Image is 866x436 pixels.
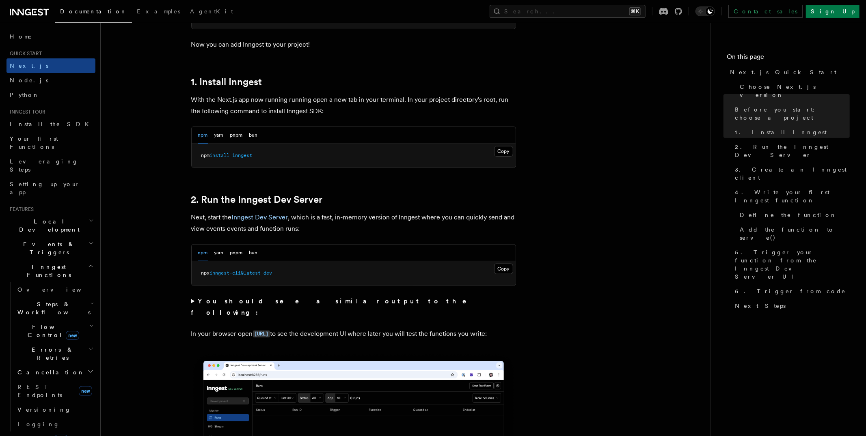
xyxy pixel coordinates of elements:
[732,299,850,313] a: Next Steps
[806,5,860,18] a: Sign Up
[735,248,850,281] span: 5. Trigger your function from the Inngest Dev Server UI
[14,417,95,432] a: Logging
[736,222,850,245] a: Add the function to serve()
[17,406,71,413] span: Versioning
[214,127,224,144] button: yarn
[185,2,238,22] a: AgentKit
[253,331,270,337] code: [URL]
[10,92,39,98] span: Python
[6,177,95,200] a: Setting up your app
[210,270,261,276] span: inngest-cli@latest
[233,152,253,158] span: inngest
[191,296,516,318] summary: You should see a similar output to the following:
[55,2,132,23] a: Documentation
[6,50,42,57] span: Quick start
[190,8,233,15] span: AgentKit
[6,214,95,237] button: Local Development
[6,282,95,432] div: Inngest Functions
[6,260,95,282] button: Inngest Functions
[735,143,850,159] span: 2. Run the Inngest Dev Server
[10,32,32,41] span: Home
[14,342,95,365] button: Errors & Retries
[740,226,850,242] span: Add the function to serve()
[201,152,210,158] span: npm
[6,109,45,115] span: Inngest tour
[191,39,516,50] p: Now you can add Inngest to your project!
[732,140,850,162] a: 2. Run the Inngest Dev Server
[732,125,850,140] a: 1. Install Inngest
[191,94,516,117] p: With the Next.js app now running running open a new tab in your terminal. In your project directo...
[740,211,837,219] span: Define the function
[732,284,850,299] a: 6. Trigger from code
[629,7,641,15] kbd: ⌘K
[10,121,94,127] span: Install the SDK
[201,270,210,276] span: npx
[735,128,827,136] span: 1. Install Inngest
[6,88,95,102] a: Python
[17,286,101,293] span: Overview
[10,77,48,84] span: Node.js
[137,8,180,15] span: Examples
[191,76,262,88] a: 1. Install Inngest
[732,162,850,185] a: 3. Create an Inngest client
[214,245,224,261] button: yarn
[735,302,786,310] span: Next Steps
[6,73,95,88] a: Node.js
[6,131,95,154] a: Your first Functions
[198,245,208,261] button: npm
[6,58,95,73] a: Next.js
[14,282,95,297] a: Overview
[14,368,84,376] span: Cancellation
[10,158,78,173] span: Leveraging Steps
[191,297,478,316] strong: You should see a similar output to the following:
[732,102,850,125] a: Before you start: choose a project
[735,105,850,122] span: Before you start: choose a project
[14,346,88,362] span: Errors & Retries
[736,79,850,102] a: Choose Next.js version
[249,127,258,144] button: bun
[730,68,836,76] span: Next.js Quick Start
[232,213,288,221] a: Inngest Dev Server
[132,2,185,22] a: Examples
[6,29,95,44] a: Home
[727,52,850,65] h4: On this page
[249,245,258,261] button: bun
[264,270,272,276] span: dev
[253,330,270,337] a: [URL]
[14,320,95,342] button: Flow Controlnew
[736,208,850,222] a: Define the function
[494,146,513,157] button: Copy
[17,421,60,427] span: Logging
[191,212,516,234] p: Next, start the , which is a fast, in-memory version of Inngest where you can quickly send and vi...
[79,386,92,396] span: new
[14,297,95,320] button: Steps & Workflows
[728,5,803,18] a: Contact sales
[14,380,95,402] a: REST Endpointsnew
[735,287,846,295] span: 6. Trigger from code
[6,217,89,234] span: Local Development
[230,127,243,144] button: pnpm
[14,300,91,316] span: Steps & Workflows
[727,65,850,79] a: Next.js Quick Start
[6,154,95,177] a: Leveraging Steps
[17,384,62,398] span: REST Endpoints
[14,323,89,339] span: Flow Control
[10,135,58,150] span: Your first Functions
[6,263,88,279] span: Inngest Functions
[490,5,646,18] button: Search...⌘K
[10,62,48,69] span: Next.js
[198,127,208,144] button: npm
[60,8,127,15] span: Documentation
[230,245,243,261] button: pnpm
[6,206,34,213] span: Features
[695,6,715,16] button: Toggle dark mode
[14,402,95,417] a: Versioning
[191,194,323,205] a: 2. Run the Inngest Dev Server
[210,152,230,158] span: install
[6,117,95,131] a: Install the SDK
[6,237,95,260] button: Events & Triggers
[732,185,850,208] a: 4. Write your first Inngest function
[191,328,516,340] p: In your browser open to see the development UI where later you will test the functions you write:
[10,181,80,195] span: Setting up your app
[14,365,95,380] button: Cancellation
